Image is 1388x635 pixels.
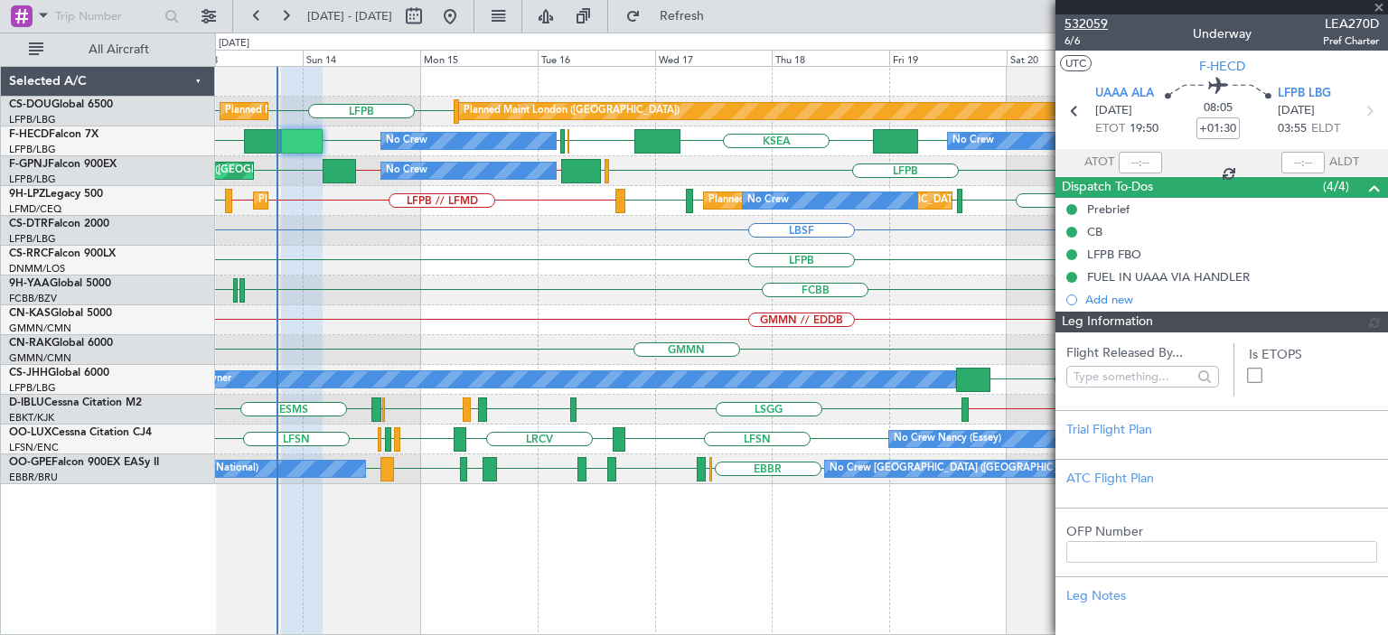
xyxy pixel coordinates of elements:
a: D-IBLUCessna Citation M2 [9,397,142,408]
span: 532059 [1064,14,1108,33]
div: Planned Maint London ([GEOGRAPHIC_DATA]) [464,98,680,125]
div: No Crew [GEOGRAPHIC_DATA] ([GEOGRAPHIC_DATA] National) [830,455,1132,482]
div: Planned Maint [GEOGRAPHIC_DATA] ([GEOGRAPHIC_DATA]) [258,187,543,214]
a: LFPB/LBG [9,232,56,246]
div: [DATE] [219,36,249,51]
span: 9H-LPZ [9,189,45,200]
div: No Crew Nancy (Essey) [894,425,1001,453]
div: No Crew [747,187,789,214]
div: Wed 17 [655,50,773,66]
span: ATOT [1084,154,1114,172]
div: Prebrief [1087,201,1130,217]
span: [DATE] - [DATE] [307,8,392,24]
div: Add new [1085,292,1379,307]
div: LFPB FBO [1087,247,1141,262]
span: LEA270D [1323,14,1379,33]
div: Sat 13 [186,50,304,66]
span: (4/4) [1323,177,1349,196]
span: F-GPNJ [9,159,48,170]
a: LFMD/CEQ [9,202,61,216]
a: 9H-LPZLegacy 500 [9,189,103,200]
a: GMMN/CMN [9,351,71,365]
div: Underway [1193,24,1252,43]
div: Planned Maint [GEOGRAPHIC_DATA] ([GEOGRAPHIC_DATA]) [225,98,510,125]
a: FCBB/BZV [9,292,57,305]
a: 9H-YAAGlobal 5000 [9,278,111,289]
span: OO-GPE [9,457,52,468]
span: Dispatch To-Dos [1062,177,1153,198]
div: Fri 19 [889,50,1007,66]
div: Planned [GEOGRAPHIC_DATA] ([GEOGRAPHIC_DATA]) [708,187,964,214]
a: OO-GPEFalcon 900EX EASy II [9,457,159,468]
a: OO-LUXCessna Citation CJ4 [9,427,152,438]
a: F-GPNJFalcon 900EX [9,159,117,170]
button: All Aircraft [20,35,196,64]
span: ETOT [1095,120,1125,138]
span: [DATE] [1095,102,1132,120]
span: F-HECD [1199,57,1245,76]
span: [DATE] [1278,102,1315,120]
div: No Crew [386,127,427,154]
a: LFPB/LBG [9,381,56,395]
a: CN-KASGlobal 5000 [9,308,112,319]
span: CS-DOU [9,99,52,110]
span: LFPB LBG [1278,85,1331,103]
span: All Aircraft [47,43,191,56]
a: EBBR/BRU [9,471,58,484]
a: GMMN/CMN [9,322,71,335]
span: 03:55 [1278,120,1307,138]
span: CS-JHH [9,368,48,378]
a: CN-RAKGlobal 6000 [9,338,113,349]
span: CS-RRC [9,248,48,259]
div: Mon 15 [420,50,538,66]
span: UAAA ALA [1095,85,1154,103]
a: CS-DOUGlobal 6500 [9,99,113,110]
span: CN-KAS [9,308,51,319]
span: F-HECD [9,129,49,140]
a: F-HECDFalcon 7X [9,129,98,140]
a: LFPB/LBG [9,113,56,126]
span: ALDT [1329,154,1359,172]
input: Trip Number [55,3,159,30]
div: Owner [201,366,231,393]
span: 19:50 [1130,120,1158,138]
span: CN-RAK [9,338,52,349]
span: 08:05 [1204,99,1233,117]
div: FUEL IN UAAA VIA HANDLER [1087,269,1250,285]
button: Refresh [617,2,726,31]
div: Thu 18 [772,50,889,66]
a: LFPB/LBG [9,173,56,186]
span: CS-DTR [9,219,48,229]
span: D-IBLU [9,397,44,408]
a: CS-JHHGlobal 6000 [9,368,109,378]
a: LFPB/LBG [9,143,56,156]
a: LFSN/ENC [9,441,59,454]
span: Refresh [644,10,720,23]
div: Sat 20 [1007,50,1124,66]
span: 9H-YAA [9,278,50,289]
a: DNMM/LOS [9,262,65,275]
div: No Crew [386,157,427,184]
div: AOG Maint Paris ([GEOGRAPHIC_DATA]) [135,157,324,184]
span: Pref Charter [1323,33,1379,49]
div: CB [1087,224,1102,239]
a: EBKT/KJK [9,411,54,425]
div: Tue 16 [538,50,655,66]
span: ELDT [1311,120,1340,138]
a: CS-DTRFalcon 2000 [9,219,109,229]
div: No Crew [952,127,994,154]
a: CS-RRCFalcon 900LX [9,248,116,259]
div: Sun 14 [303,50,420,66]
span: OO-LUX [9,427,52,438]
